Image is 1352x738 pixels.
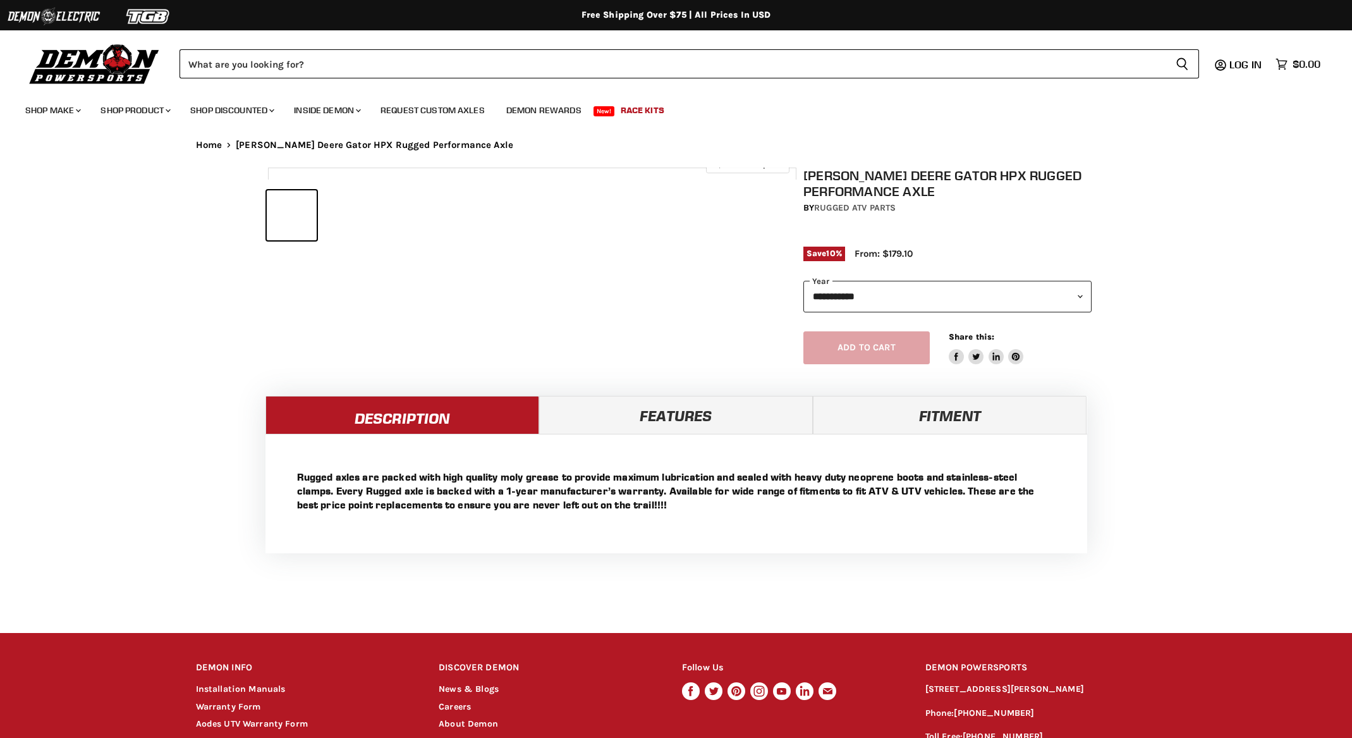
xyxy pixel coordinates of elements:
img: Demon Electric Logo 2 [6,4,101,28]
p: [STREET_ADDRESS][PERSON_NAME] [925,682,1157,697]
a: Demon Rewards [497,97,591,123]
a: [PHONE_NUMBER] [954,708,1034,718]
a: Inside Demon [284,97,368,123]
span: From: $179.10 [855,248,913,259]
span: New! [594,106,615,116]
a: Request Custom Axles [371,97,494,123]
a: Careers [439,701,471,712]
span: [PERSON_NAME] Deere Gator HPX Rugged Performance Axle [236,140,513,151]
a: Description [265,396,539,434]
a: Features [539,396,813,434]
div: by [803,201,1092,215]
h2: DISCOVER DEMON [439,653,658,683]
h1: [PERSON_NAME] Deere Gator HPX Rugged Performance Axle [803,168,1092,199]
a: Race Kits [611,97,674,123]
a: Home [196,140,222,151]
h2: DEMON POWERSPORTS [925,653,1157,683]
a: Log in [1224,59,1269,70]
p: Rugged axles are packed with high quality moly grease to provide maximum lubrication and sealed w... [297,470,1056,512]
span: Share this: [949,332,994,341]
span: Save % [803,247,845,261]
button: John Deere Gator HPX Rugged Performance Axle thumbnail [267,190,317,240]
div: Free Shipping Over $75 | All Prices In USD [171,9,1182,21]
aside: Share this: [949,331,1024,365]
img: TGB Logo 2 [101,4,196,28]
select: year [803,281,1092,312]
a: Installation Manuals [196,684,286,694]
span: Click to expand [712,159,783,169]
a: Shop Discounted [181,97,282,123]
ul: Main menu [16,92,1317,123]
a: Fitment [813,396,1087,434]
a: Shop Make [16,97,88,123]
form: Product [180,49,1199,78]
img: Demon Powersports [25,41,164,86]
button: Search [1166,49,1199,78]
h2: Follow Us [682,653,901,683]
span: Log in [1229,58,1262,71]
input: Search [180,49,1166,78]
span: 10 [826,249,835,258]
a: Rugged ATV Parts [814,202,896,213]
span: $0.00 [1293,58,1320,70]
nav: Breadcrumbs [171,140,1182,151]
a: $0.00 [1269,55,1327,73]
a: News & Blogs [439,684,499,694]
button: John Deere Gator HPX Rugged Performance Axle thumbnail [320,190,370,240]
a: Shop Product [91,97,178,123]
h2: DEMON INFO [196,653,415,683]
a: Warranty Form [196,701,261,712]
a: About Demon [439,718,498,729]
a: Aodes UTV Warranty Form [196,718,308,729]
p: Phone: [925,706,1157,721]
